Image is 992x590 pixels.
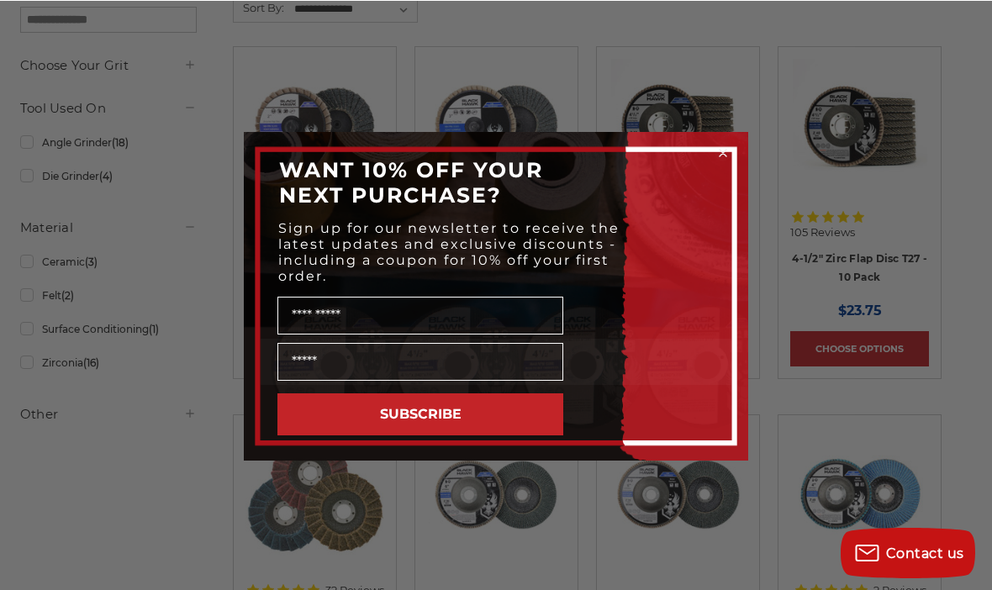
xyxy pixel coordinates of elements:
[841,527,975,577] button: Contact us
[886,545,964,561] span: Contact us
[277,342,563,380] input: Email
[278,219,620,283] span: Sign up for our newsletter to receive the latest updates and exclusive discounts - including a co...
[277,392,563,435] button: SUBSCRIBE
[715,144,731,161] button: Close dialog
[279,156,543,207] span: WANT 10% OFF YOUR NEXT PURCHASE?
